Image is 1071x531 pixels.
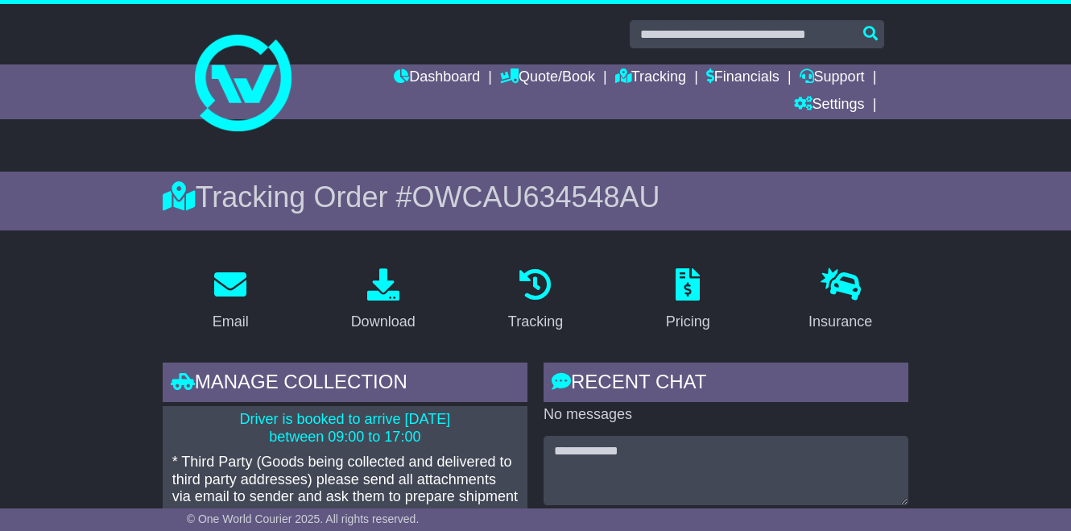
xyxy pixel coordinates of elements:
[808,311,872,333] div: Insurance
[202,263,259,338] a: Email
[351,311,416,333] div: Download
[213,311,249,333] div: Email
[500,64,595,92] a: Quote/Book
[800,64,865,92] a: Support
[544,406,908,424] p: No messages
[163,363,527,406] div: Manage collection
[498,263,573,338] a: Tracking
[187,512,420,525] span: © One World Courier 2025. All rights reserved.
[341,263,426,338] a: Download
[666,311,710,333] div: Pricing
[508,311,563,333] div: Tracking
[544,363,908,406] div: RECENT CHAT
[172,411,518,446] p: Driver is booked to arrive [DATE] between 09:00 to 17:00
[411,180,660,214] span: OWCAU634548AU
[163,180,909,214] div: Tracking Order #
[615,64,686,92] a: Tracking
[172,454,518,523] p: * Third Party (Goods being collected and delivered to third party addresses) please send all atta...
[794,92,865,119] a: Settings
[655,263,721,338] a: Pricing
[706,64,779,92] a: Financials
[394,64,480,92] a: Dashboard
[798,263,883,338] a: Insurance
